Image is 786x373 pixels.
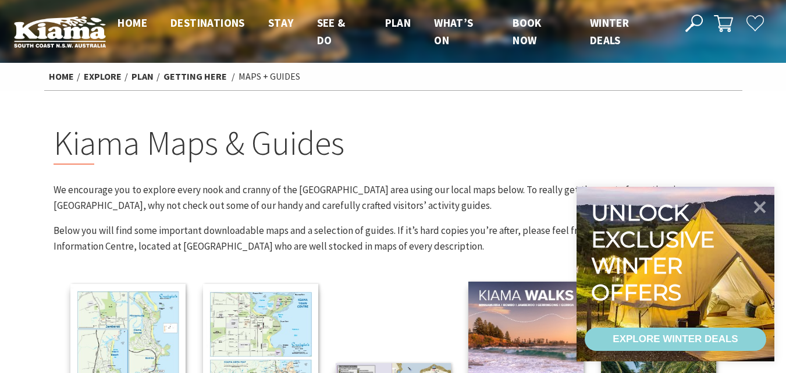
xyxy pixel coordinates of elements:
div: EXPLORE WINTER DEALS [613,328,738,351]
span: Stay [268,16,294,30]
span: Destinations [170,16,245,30]
a: EXPLORE WINTER DEALS [585,328,766,351]
a: Home [49,70,74,83]
img: Kiama Logo [14,16,106,48]
span: Plan [385,16,411,30]
span: What’s On [434,16,473,47]
p: Below you will find some important downloadable maps and a selection of guides. If it’s hard copi... [54,223,733,254]
h2: Kiama Maps & Guides [54,123,733,165]
span: Winter Deals [590,16,629,47]
a: Explore [84,70,122,83]
span: Home [118,16,147,30]
p: We encourage you to explore every nook and cranny of the [GEOGRAPHIC_DATA] area using our local m... [54,182,733,214]
div: Unlock exclusive winter offers [591,200,720,305]
a: Getting Here [163,70,227,83]
span: See & Do [317,16,346,47]
span: Book now [513,16,542,47]
a: Plan [131,70,154,83]
li: Maps + Guides [239,69,300,84]
nav: Main Menu [106,14,672,49]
